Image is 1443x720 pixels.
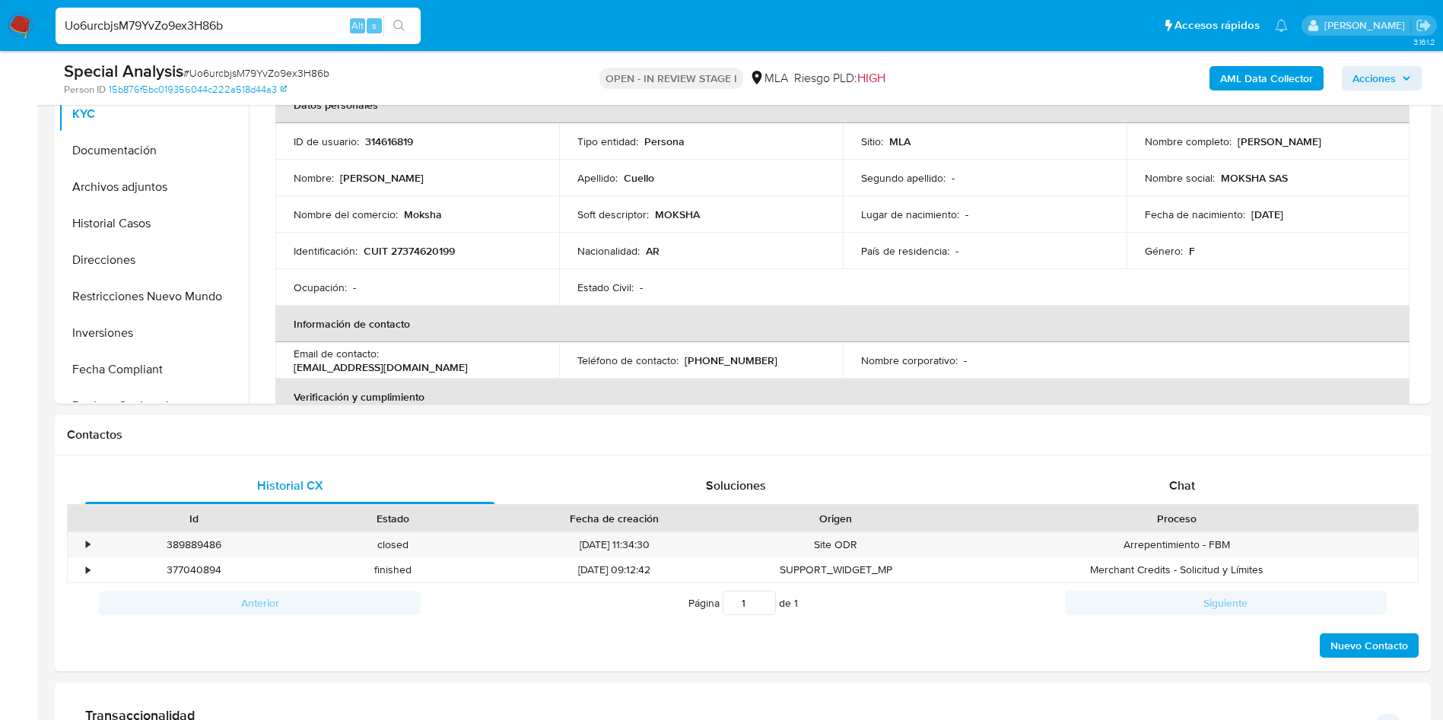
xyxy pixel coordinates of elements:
[599,68,743,89] p: OPEN - IN REVIEW STAGE I
[493,557,736,582] div: [DATE] 09:12:42
[861,244,949,258] p: País de residencia :
[1145,135,1232,148] p: Nombre completo :
[1416,17,1432,33] a: Salir
[294,244,358,258] p: Identificación :
[493,532,736,557] div: [DATE] 11:34:30
[59,169,249,205] button: Archivos adjuntos
[794,595,798,611] span: 1
[1145,208,1245,221] p: Fecha de nacimiento :
[685,354,777,367] p: [PHONE_NUMBER]
[404,208,442,221] p: Moksha
[794,70,885,87] span: Riesgo PLD:
[1324,18,1410,33] p: mariaeugenia.sanchez@mercadolibre.com
[59,205,249,242] button: Historial Casos
[1342,66,1422,90] button: Acciones
[861,171,946,185] p: Segundo apellido :
[889,135,911,148] p: MLA
[340,171,424,185] p: [PERSON_NAME]
[294,360,468,374] p: [EMAIL_ADDRESS][DOMAIN_NAME]
[861,354,958,367] p: Nombre corporativo :
[577,281,634,294] p: Estado Civil :
[936,532,1418,557] div: Arrepentimiento - FBM
[1220,66,1313,90] b: AML Data Collector
[105,511,283,526] div: Id
[706,477,766,494] span: Soluciones
[749,70,788,87] div: MLA
[383,15,415,36] button: search-icon
[59,388,249,424] button: Devices Geolocation
[1221,171,1288,185] p: MOKSHA SAS
[94,557,294,582] div: 377040894
[644,135,685,148] p: Persona
[965,208,968,221] p: -
[655,208,700,221] p: MOKSHA
[59,351,249,388] button: Fecha Compliant
[646,244,660,258] p: AR
[577,171,618,185] p: Apellido :
[936,557,1418,582] div: Merchant Credits - Solicitud y Límites
[304,511,482,526] div: Estado
[1189,244,1195,258] p: F
[275,306,1410,342] th: Información de contacto
[577,354,679,367] p: Teléfono de contacto :
[964,354,967,367] p: -
[577,244,640,258] p: Nacionalidad :
[952,171,955,185] p: -
[59,242,249,278] button: Direcciones
[1065,591,1387,615] button: Siguiente
[736,532,936,557] div: Site ODR
[1145,171,1215,185] p: Nombre social :
[59,278,249,315] button: Restricciones Nuevo Mundo
[1413,36,1435,48] span: 3.161.2
[640,281,643,294] p: -
[59,132,249,169] button: Documentación
[64,83,106,97] b: Person ID
[351,18,364,33] span: Alt
[109,83,287,97] a: 15b876f5bc019356044c222a518d44a3
[736,557,936,582] div: SUPPORT_WIDGET_MP
[294,532,493,557] div: closed
[857,69,885,87] span: HIGH
[275,87,1410,123] th: Datos personales
[59,96,249,132] button: KYC
[56,16,421,36] input: Buscar usuario o caso...
[275,379,1410,415] th: Verificación y cumplimiento
[1275,19,1288,32] a: Notificaciones
[294,557,493,582] div: finished
[946,511,1407,526] div: Proceso
[624,171,654,185] p: Cuello
[1209,66,1324,90] button: AML Data Collector
[1251,208,1283,221] p: [DATE]
[294,281,347,294] p: Ocupación :
[1169,477,1195,494] span: Chat
[294,347,379,360] p: Email de contacto :
[94,532,294,557] div: 389889486
[294,171,334,185] p: Nombre :
[577,208,649,221] p: Soft descriptor :
[1145,244,1183,258] p: Género :
[372,18,377,33] span: s
[688,591,798,615] span: Página de
[1174,17,1260,33] span: Accesos rápidos
[353,281,356,294] p: -
[747,511,925,526] div: Origen
[365,135,413,148] p: 314616819
[1320,633,1419,658] button: Nuevo Contacto
[294,135,359,148] p: ID de usuario :
[86,538,90,552] div: •
[86,563,90,577] div: •
[59,315,249,351] button: Inversiones
[1330,635,1408,656] span: Nuevo Contacto
[861,208,959,221] p: Lugar de nacimiento :
[504,511,726,526] div: Fecha de creación
[861,135,883,148] p: Sitio :
[183,65,329,81] span: # Uo6urcbjsM79YvZo9ex3H86b
[1238,135,1321,148] p: [PERSON_NAME]
[955,244,958,258] p: -
[64,59,183,83] b: Special Analysis
[67,427,1419,442] h1: Contactos
[364,244,455,258] p: CUIT 27374620199
[99,591,421,615] button: Anterior
[1352,66,1396,90] span: Acciones
[257,477,323,494] span: Historial CX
